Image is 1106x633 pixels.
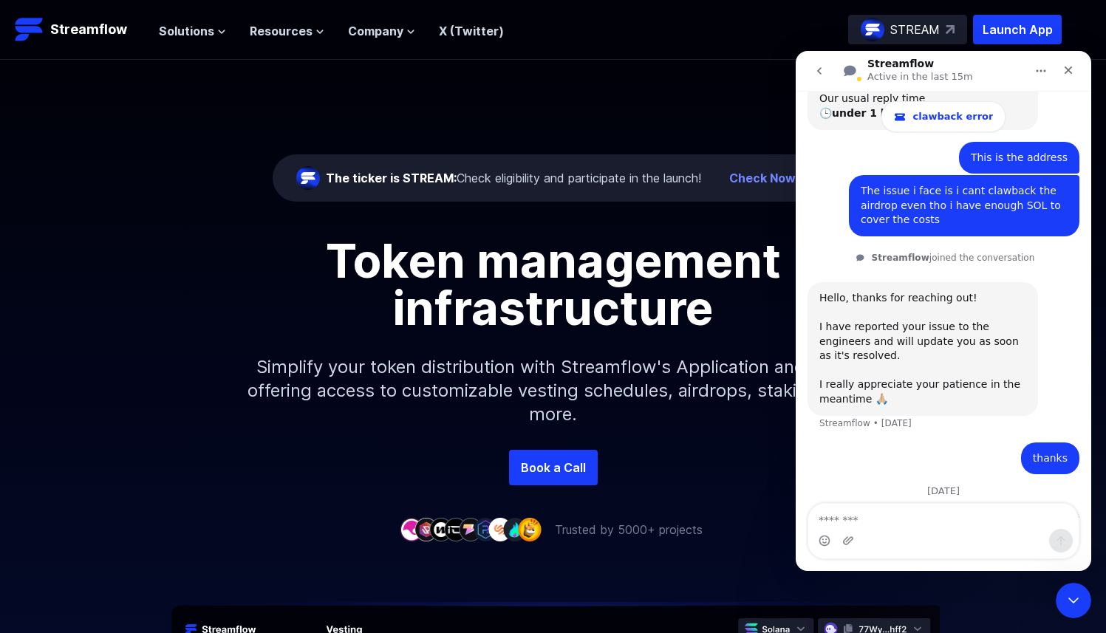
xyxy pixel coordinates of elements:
[459,518,482,541] img: company-5
[250,22,324,40] button: Resources
[488,518,512,541] img: company-7
[848,15,967,44] a: STREAM
[326,171,457,185] span: The ticker is STREAM:
[444,518,468,541] img: company-4
[509,450,598,485] a: Book a Call
[296,166,320,190] img: streamflow-logo-circle.png
[15,15,144,44] a: Streamflow
[474,518,497,541] img: company-6
[50,19,127,40] p: Streamflow
[348,22,415,40] button: Company
[439,24,504,38] a: X (Twitter)
[1056,583,1091,618] iframe: To enrich screen reader interactions, please activate Accessibility in Grammarly extension settings
[518,518,542,541] img: company-9
[15,15,44,44] img: Streamflow Logo
[348,22,403,40] span: Company
[236,332,871,450] p: Simplify your token distribution with Streamflow's Application and SDK, offering access to custom...
[159,22,214,40] span: Solutions
[729,169,796,187] a: Check Now
[973,15,1062,44] button: Launch App
[429,518,453,541] img: company-3
[796,51,1091,571] iframe: To enrich screen reader interactions, please activate Accessibility in Grammarly extension settings
[555,521,703,538] p: Trusted by 5000+ projects
[946,25,955,34] img: top-right-arrow.svg
[250,22,313,40] span: Resources
[890,21,940,38] p: STREAM
[159,22,226,40] button: Solutions
[221,237,886,332] h1: Token management infrastructure
[400,518,423,541] img: company-1
[503,518,527,541] img: company-8
[414,518,438,541] img: company-2
[861,18,884,41] img: streamflow-logo-circle.png
[326,169,701,187] div: Check eligibility and participate in the launch!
